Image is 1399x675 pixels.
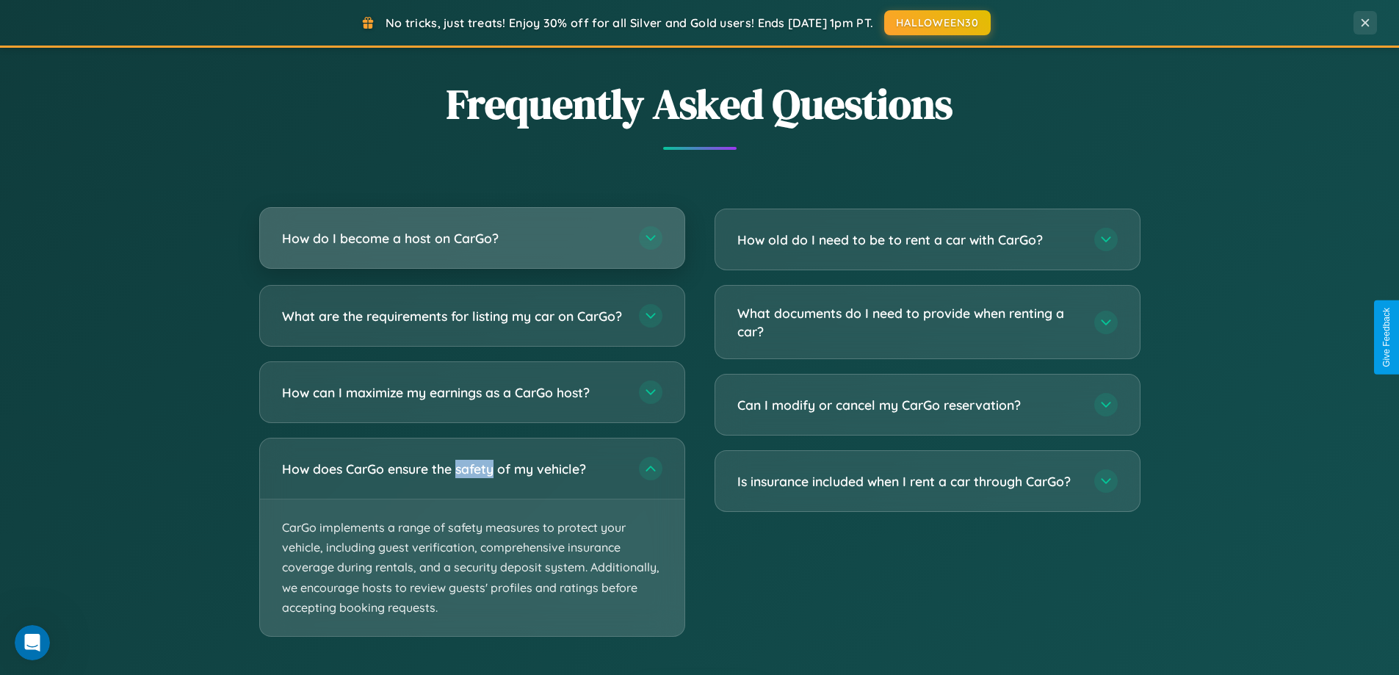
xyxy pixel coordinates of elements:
span: No tricks, just treats! Enjoy 30% off for all Silver and Gold users! Ends [DATE] 1pm PT. [386,15,873,30]
h3: How can I maximize my earnings as a CarGo host? [282,383,624,402]
h3: How does CarGo ensure the safety of my vehicle? [282,460,624,478]
h3: What are the requirements for listing my car on CarGo? [282,307,624,325]
button: HALLOWEEN30 [884,10,991,35]
h3: Can I modify or cancel my CarGo reservation? [737,396,1080,414]
div: Give Feedback [1381,308,1392,367]
h3: Is insurance included when I rent a car through CarGo? [737,472,1080,491]
h2: Frequently Asked Questions [259,76,1140,132]
h3: What documents do I need to provide when renting a car? [737,304,1080,340]
iframe: Intercom live chat [15,625,50,660]
p: CarGo implements a range of safety measures to protect your vehicle, including guest verification... [260,499,684,636]
h3: How do I become a host on CarGo? [282,229,624,248]
h3: How old do I need to be to rent a car with CarGo? [737,231,1080,249]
